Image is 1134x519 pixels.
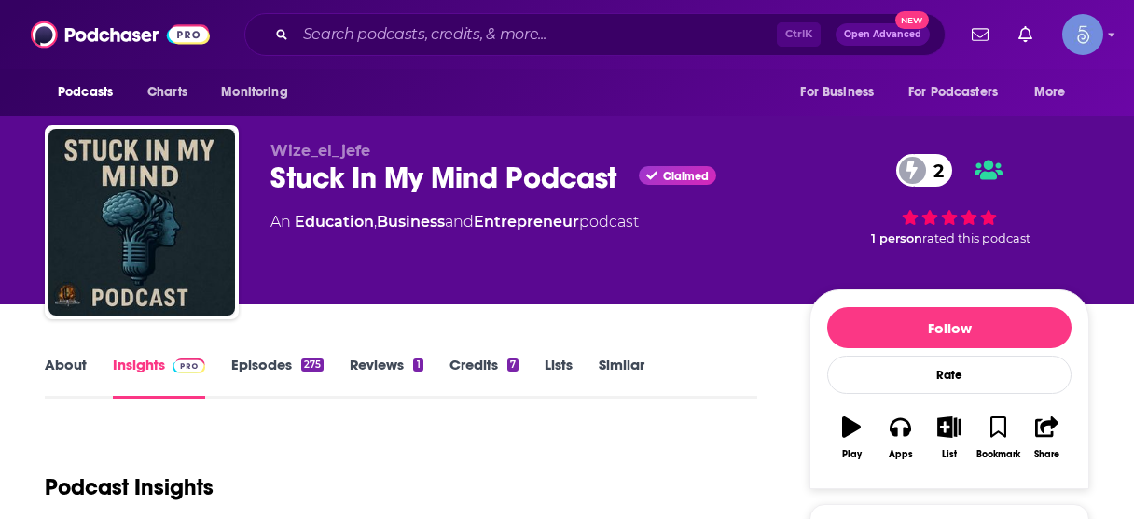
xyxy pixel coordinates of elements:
button: open menu [1021,75,1089,110]
div: Apps [889,449,913,460]
a: Entrepreneur [474,213,579,231]
div: List [942,449,957,460]
span: Logged in as Spiral5-G1 [1062,14,1103,55]
a: InsightsPodchaser Pro [113,356,205,399]
span: For Business [800,79,874,105]
button: Show profile menu [1062,14,1103,55]
button: open menu [208,75,311,110]
a: Business [377,213,445,231]
span: Open Advanced [844,30,921,39]
span: More [1034,79,1066,105]
button: open menu [896,75,1025,110]
span: Ctrl K [777,22,821,47]
span: Monitoring [221,79,287,105]
a: Show notifications dropdown [1011,19,1040,50]
span: and [445,213,474,231]
div: Play [842,449,862,460]
span: New [895,11,929,29]
img: User Profile [1062,14,1103,55]
a: Credits7 [449,356,519,399]
a: Lists [545,356,573,399]
button: open menu [45,75,137,110]
button: open menu [787,75,897,110]
div: 1 [413,358,422,372]
a: About [45,356,87,399]
button: Share [1023,404,1072,471]
input: Search podcasts, credits, & more... [296,20,777,49]
a: Similar [599,356,644,399]
div: 2 1 personrated this podcast [809,142,1089,258]
h1: Podcast Insights [45,473,214,501]
span: 1 person [871,231,922,245]
div: Search podcasts, credits, & more... [244,13,946,56]
div: Share [1034,449,1059,460]
a: Episodes275 [231,356,324,399]
a: 2 [896,154,953,187]
a: Education [295,213,374,231]
a: Charts [135,75,199,110]
span: Charts [147,79,187,105]
img: Stuck In My Mind Podcast [48,129,235,316]
div: 7 [507,358,519,372]
div: Bookmark [976,449,1020,460]
span: , [374,213,377,231]
button: Bookmark [974,404,1022,471]
span: 2 [915,154,953,187]
span: For Podcasters [908,79,998,105]
div: An podcast [270,211,639,233]
a: Reviews1 [350,356,422,399]
span: Claimed [663,172,709,181]
a: Show notifications dropdown [964,19,996,50]
button: Play [827,404,876,471]
div: Rate [827,356,1072,394]
img: Podchaser Pro [173,358,205,373]
button: Follow [827,307,1072,348]
div: 275 [301,358,324,372]
button: Open AdvancedNew [836,23,930,46]
span: Podcasts [58,79,113,105]
button: List [925,404,974,471]
span: rated this podcast [922,231,1030,245]
span: Wize_el_jefe [270,142,370,160]
button: Apps [876,404,924,471]
img: Podchaser - Follow, Share and Rate Podcasts [31,17,210,52]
